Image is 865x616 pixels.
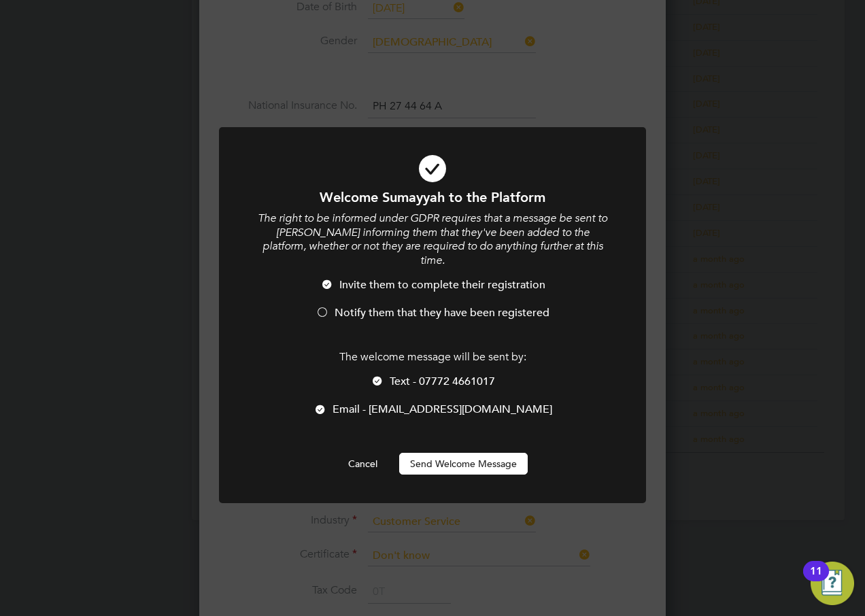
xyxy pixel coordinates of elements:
button: Cancel [337,453,388,475]
h1: Welcome Sumayyah to the Platform [256,188,609,206]
span: Notify them that they have been registered [335,306,549,320]
div: 11 [810,571,822,589]
button: Send Welcome Message [399,453,528,475]
span: Text - 07772 4661017 [390,375,495,388]
i: The right to be informed under GDPR requires that a message be sent to [PERSON_NAME] informing th... [258,211,607,267]
button: Open Resource Center, 11 new notifications [811,562,854,605]
span: Email - [EMAIL_ADDRESS][DOMAIN_NAME] [333,403,552,416]
span: Invite them to complete their registration [339,278,545,292]
p: The welcome message will be sent by: [256,350,609,364]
